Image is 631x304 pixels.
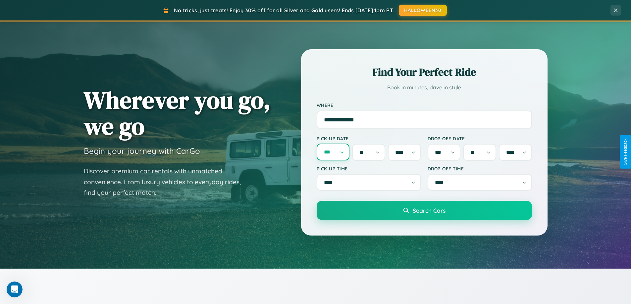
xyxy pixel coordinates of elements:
[84,146,200,156] h3: Begin your journey with CarGo
[317,102,532,108] label: Where
[84,166,249,198] p: Discover premium car rentals with unmatched convenience. From luxury vehicles to everyday rides, ...
[84,87,271,139] h1: Wherever you go, we go
[7,282,23,297] iframe: Intercom live chat
[317,201,532,220] button: Search Cars
[399,5,447,16] button: HALLOWEEN30
[317,136,421,141] label: Pick-up Date
[174,7,394,14] span: No tricks, just treats! Enjoy 30% off for all Silver and Gold users! Ends [DATE] 1pm PT.
[623,139,628,165] div: Give Feedback
[317,166,421,171] label: Pick-up Time
[317,83,532,92] p: Book in minutes, drive in style
[317,65,532,79] h2: Find Your Perfect Ride
[428,166,532,171] label: Drop-off Time
[428,136,532,141] label: Drop-off Date
[413,207,446,214] span: Search Cars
